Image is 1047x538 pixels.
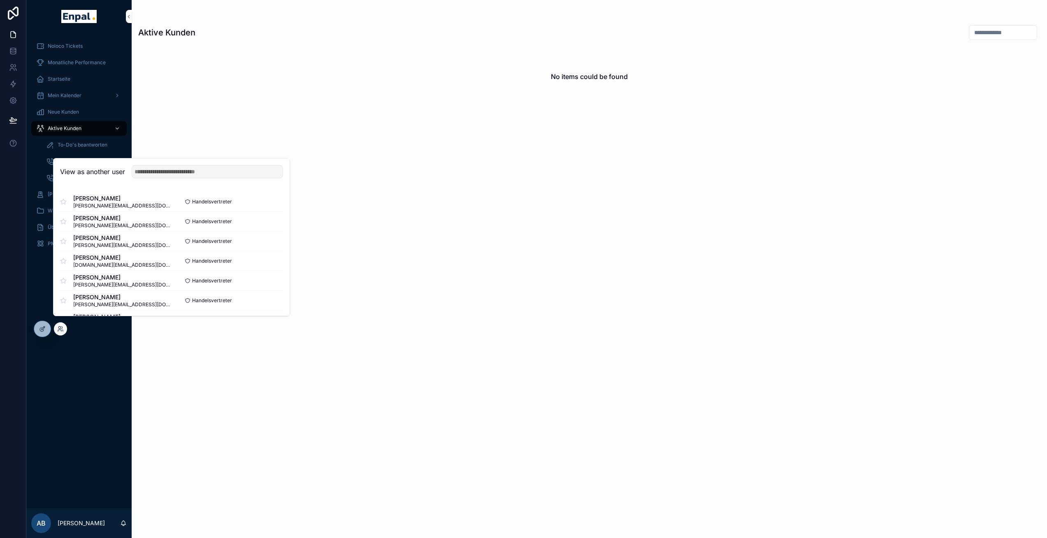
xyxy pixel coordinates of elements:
span: Handelsvertreter [192,297,232,304]
span: To-Do's beantworten [58,142,107,148]
span: [PERSON_NAME] [73,273,172,282]
span: AB [37,518,46,528]
div: scrollable content [26,33,132,262]
span: [PERSON_NAME] [48,191,88,198]
span: [PERSON_NAME][EMAIL_ADDRESS][DOMAIN_NAME] [73,282,172,288]
span: [PERSON_NAME][EMAIL_ADDRESS][DOMAIN_NAME] [73,242,172,249]
span: Noloco Tickets [48,43,83,49]
span: Handelsvertreter [192,238,232,245]
span: Wissensdatenbank [48,207,92,214]
a: Mein Kalender [31,88,127,103]
span: [PERSON_NAME][EMAIL_ADDRESS][DOMAIN_NAME] [73,203,172,209]
span: [PERSON_NAME] [73,214,172,222]
span: Startseite [48,76,70,82]
span: Über mich [48,224,72,231]
a: Monatliche Performance [31,55,127,70]
h2: View as another user [60,167,125,177]
img: App logo [61,10,96,23]
span: [DOMAIN_NAME][EMAIL_ADDRESS][DOMAIN_NAME] [73,262,172,268]
a: Neue Kunden [31,105,127,119]
a: PM Übersicht [31,236,127,251]
span: PM Übersicht [48,240,79,247]
a: Abschlusstermine buchen [41,170,127,185]
span: [PERSON_NAME][EMAIL_ADDRESS][DOMAIN_NAME] [73,301,172,308]
h1: Aktive Kunden [138,27,195,38]
span: [PERSON_NAME] [73,293,172,301]
span: [PERSON_NAME] [73,313,172,321]
span: [PERSON_NAME] [73,234,172,242]
span: Aktive Kunden [48,125,81,132]
span: Monatliche Performance [48,59,106,66]
a: [PERSON_NAME] [31,187,127,202]
p: [PERSON_NAME] [58,519,105,527]
a: Wissensdatenbank [31,203,127,218]
a: Startseite [31,72,127,86]
a: Über mich [31,220,127,235]
span: Handelsvertreter [192,258,232,264]
span: Handelsvertreter [192,218,232,225]
span: [PERSON_NAME] [73,194,172,203]
span: [PERSON_NAME][EMAIL_ADDRESS][DOMAIN_NAME] [73,222,172,229]
a: Aktive Kunden [31,121,127,136]
span: Handelsvertreter [192,198,232,205]
a: Ersttermine buchen [41,154,127,169]
span: Neue Kunden [48,109,79,115]
a: To-Do's beantworten [41,137,127,152]
span: Mein Kalender [48,92,81,99]
h2: No items could be found [551,72,628,82]
span: Handelsvertreter [192,277,232,284]
span: [PERSON_NAME] [73,254,172,262]
a: Noloco Tickets [31,39,127,54]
